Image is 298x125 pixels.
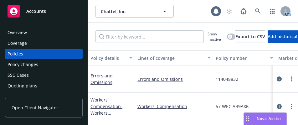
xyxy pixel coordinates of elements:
div: Policy details [90,55,126,61]
span: 114048832 [216,76,238,82]
a: Overview [5,28,83,38]
a: Workers' Compensation [137,103,211,110]
a: Errors and Omissions [90,73,113,85]
div: Policy number [216,55,266,61]
a: more [288,75,295,83]
a: SSC Cases [5,70,83,80]
button: Nova Assist [244,112,287,125]
div: Policies [8,49,23,59]
div: Quoting plans [8,81,37,91]
button: Export to CSV [235,30,265,43]
button: Lines of coverage [135,50,213,65]
a: Policy changes [5,60,83,70]
a: Accounts [5,3,83,20]
a: Switch app [266,5,279,18]
span: Open Client Navigator [12,104,58,111]
a: circleInformation [275,75,283,83]
div: Policy changes [8,60,38,70]
span: Chattel, Inc. [101,8,155,15]
button: Chattel, Inc. [95,5,174,18]
a: Errors and Omissions [137,76,211,82]
span: Nova Assist [257,116,281,121]
span: Show inactive [208,31,224,42]
input: Filter by keyword... [95,30,204,43]
a: Contacts [5,91,83,102]
a: Search [252,5,264,18]
a: Policies [5,49,83,59]
div: Coverage [8,38,27,48]
div: Drag to move [244,113,252,125]
button: Policy details [88,50,135,65]
span: Export to CSV [235,34,265,39]
a: Quoting plans [5,81,83,91]
div: Lines of coverage [137,55,204,61]
a: Start snowing [223,5,235,18]
span: 57 WEC AB9AXK [216,103,249,110]
a: more [288,103,295,110]
span: Accounts [26,9,46,14]
a: circleInformation [275,103,283,110]
div: SSC Cases [8,70,29,80]
a: Coverage [5,38,83,48]
div: Overview [8,28,27,38]
button: Policy number [213,50,276,65]
div: Contacts [8,91,26,102]
a: Report a Bug [237,5,250,18]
